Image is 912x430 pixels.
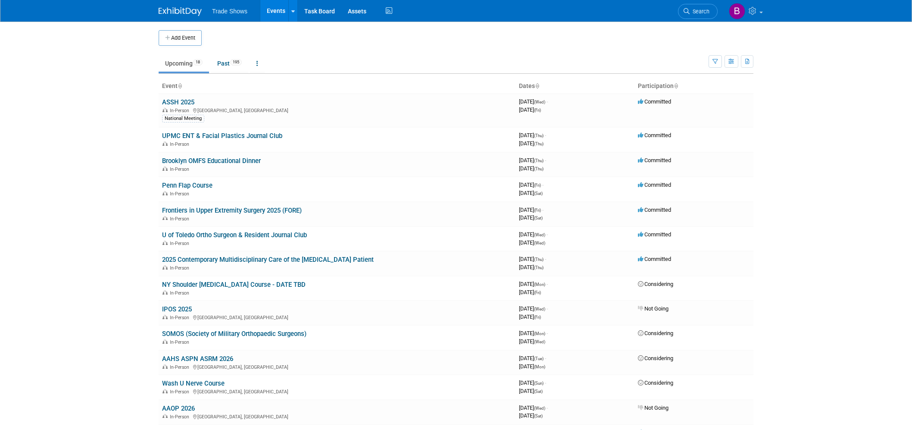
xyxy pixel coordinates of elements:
[678,4,718,19] a: Search
[162,182,212,189] a: Penn Flap Course
[170,389,192,395] span: In-Person
[534,183,541,188] span: (Fri)
[534,389,543,394] span: (Sat)
[690,8,709,15] span: Search
[170,265,192,271] span: In-Person
[162,98,194,106] a: ASSH 2025
[519,165,543,172] span: [DATE]
[162,305,192,313] a: IPOS 2025
[162,207,302,214] a: Frontiers in Upper Extremity Surgery 2025 (FORE)
[534,307,545,311] span: (Wed)
[638,330,673,336] span: Considering
[162,388,512,395] div: [GEOGRAPHIC_DATA], [GEOGRAPHIC_DATA]
[638,405,668,411] span: Not Going
[162,107,512,113] div: [GEOGRAPHIC_DATA], [GEOGRAPHIC_DATA]
[674,82,678,89] a: Sort by Participation Type
[162,339,168,344] img: In-Person Event
[519,231,548,238] span: [DATE]
[638,132,671,138] span: Committed
[519,412,543,419] span: [DATE]
[519,132,546,138] span: [DATE]
[519,330,548,336] span: [DATE]
[159,7,202,16] img: ExhibitDay
[162,363,512,370] div: [GEOGRAPHIC_DATA], [GEOGRAPHIC_DATA]
[638,380,673,386] span: Considering
[162,216,168,220] img: In-Person Event
[542,207,543,213] span: -
[535,82,539,89] a: Sort by Start Date
[519,98,548,105] span: [DATE]
[162,405,195,412] a: AAOP 2026
[534,208,541,213] span: (Fri)
[170,141,192,147] span: In-Person
[534,241,545,245] span: (Wed)
[519,405,548,411] span: [DATE]
[534,381,543,386] span: (Sun)
[162,281,306,289] a: NY Shoulder [MEDICAL_DATA] Course - DATE TBD
[534,282,545,287] span: (Mon)
[547,405,548,411] span: -
[534,232,545,237] span: (Wed)
[519,281,548,287] span: [DATE]
[534,108,541,113] span: (Fri)
[162,414,168,418] img: In-Person Event
[638,355,673,361] span: Considering
[534,100,545,104] span: (Wed)
[534,315,541,320] span: (Fri)
[170,216,192,222] span: In-Person
[212,8,247,15] span: Trade Shows
[519,157,546,163] span: [DATE]
[162,315,168,319] img: In-Person Event
[170,339,192,345] span: In-Person
[534,158,543,163] span: (Thu)
[519,338,545,345] span: [DATE]
[547,231,548,238] span: -
[519,214,543,221] span: [DATE]
[638,182,671,188] span: Committed
[638,157,671,163] span: Committed
[519,182,543,188] span: [DATE]
[162,157,261,165] a: Brooklyn OMFS Educational Dinner
[547,98,548,105] span: -
[211,55,248,72] a: Past195
[162,380,225,387] a: Wash U Nerve Course
[545,157,546,163] span: -
[159,79,515,94] th: Event
[170,364,192,370] span: In-Person
[162,389,168,393] img: In-Person Event
[159,55,209,72] a: Upcoming18
[534,290,541,295] span: (Fri)
[515,79,634,94] th: Dates
[547,305,548,312] span: -
[519,314,541,320] span: [DATE]
[162,364,168,369] img: In-Person Event
[162,141,168,146] img: In-Person Event
[638,281,673,287] span: Considering
[519,388,543,394] span: [DATE]
[542,182,543,188] span: -
[178,82,182,89] a: Sort by Event Name
[729,3,745,19] img: Becca Rensi
[162,108,168,112] img: In-Person Event
[162,256,374,264] a: 2025 Contemporary Multidisciplinary Care of the [MEDICAL_DATA] Patient
[170,166,192,172] span: In-Person
[519,207,543,213] span: [DATE]
[519,140,543,147] span: [DATE]
[519,239,545,246] span: [DATE]
[534,141,543,146] span: (Thu)
[534,216,543,220] span: (Sat)
[519,380,546,386] span: [DATE]
[534,364,545,369] span: (Mon)
[638,207,671,213] span: Committed
[534,191,543,196] span: (Sat)
[519,289,541,295] span: [DATE]
[170,315,192,320] span: In-Person
[519,363,545,370] span: [DATE]
[162,314,512,320] div: [GEOGRAPHIC_DATA], [GEOGRAPHIC_DATA]
[534,265,543,270] span: (Thu)
[545,132,546,138] span: -
[519,107,541,113] span: [DATE]
[519,256,546,262] span: [DATE]
[547,330,548,336] span: -
[534,406,545,411] span: (Wed)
